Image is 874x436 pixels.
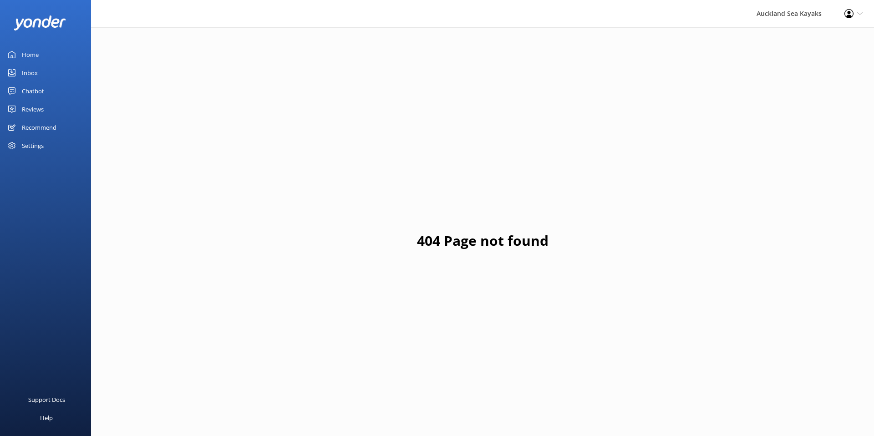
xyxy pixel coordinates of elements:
div: Inbox [22,64,38,82]
div: Support Docs [28,390,65,409]
div: Chatbot [22,82,44,100]
div: Settings [22,137,44,155]
img: yonder-white-logo.png [14,15,66,30]
div: Reviews [22,100,44,118]
h1: 404 Page not found [417,230,549,252]
div: Recommend [22,118,56,137]
div: Home [22,46,39,64]
div: Help [40,409,53,427]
